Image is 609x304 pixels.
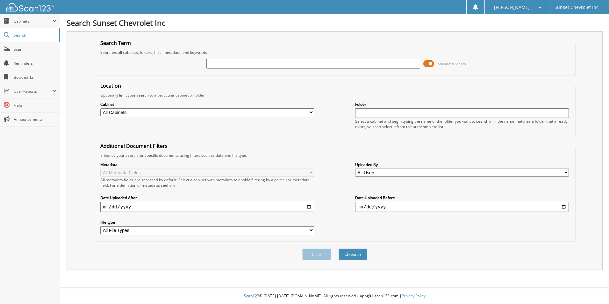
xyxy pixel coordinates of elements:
div: Searches all cabinets, folders, files, metadata, and keywords [97,50,572,55]
span: Help [14,103,57,108]
legend: Search Term [97,40,134,47]
label: Date Uploaded After [100,195,314,200]
span: Scan [14,47,57,52]
span: Cabinets [14,18,52,24]
div: Select a cabinet and begin typing the name of the folder you want to search in. If the name match... [355,119,569,129]
span: Announcements [14,117,57,122]
label: File type [100,220,314,225]
span: Advanced Search [438,62,466,66]
legend: Additional Document Filters [97,142,171,149]
span: Bookmarks [14,75,57,80]
h1: Search Sunset Chevrolet Inc [67,18,603,28]
button: Clear [302,249,331,260]
span: Scan123 [244,293,259,299]
label: Cabinet [100,102,314,107]
input: start [100,202,314,212]
div: © [DATE]-[DATE] [DOMAIN_NAME]. All rights reserved | appg01-scan123-com | [60,288,609,304]
span: [PERSON_NAME] [494,5,530,9]
label: Metadata [100,162,314,167]
button: Search [339,249,367,260]
legend: Location [97,82,124,89]
a: here [167,183,176,188]
div: Optionally limit your search to a particular cabinet or folder [97,92,572,98]
label: Date Uploaded Before [355,195,569,200]
input: end [355,202,569,212]
div: All metadata fields are searched by default. Select a cabinet with metadata to enable filtering b... [100,177,314,188]
span: Sunset Chevrolet Inc [555,5,598,9]
div: Enhance your search for specific documents using filters such as date and file type. [97,153,572,158]
a: Privacy Policy [402,293,426,299]
span: User Reports [14,89,52,94]
span: Reminders [14,61,57,66]
span: Search [14,33,56,38]
label: Uploaded By [355,162,569,167]
label: Folder [355,102,569,107]
img: scan123-logo-white.svg [6,3,54,11]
